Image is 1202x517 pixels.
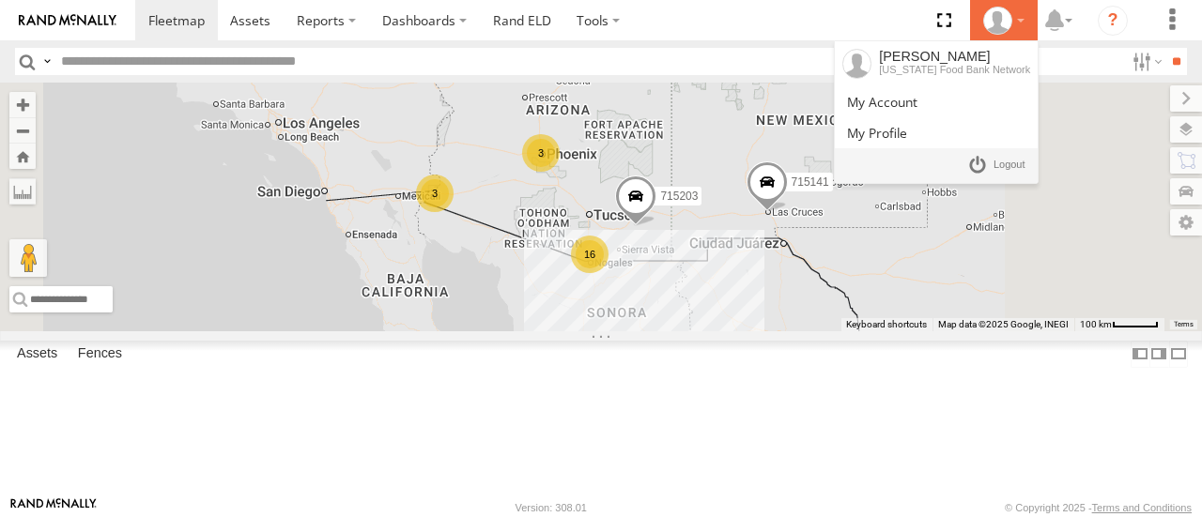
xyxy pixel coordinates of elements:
label: Map Settings [1170,209,1202,236]
span: 715141 [792,175,829,189]
label: Search Query [39,48,54,75]
button: Drag Pegman onto the map to open Street View [9,239,47,277]
label: Search Filter Options [1125,48,1165,75]
label: Assets [8,342,67,368]
img: rand-logo.svg [19,14,116,27]
div: © Copyright 2025 - [1005,502,1192,513]
button: Zoom out [9,117,36,144]
div: 16 [571,236,609,273]
label: Dock Summary Table to the Right [1149,341,1168,368]
label: Fences [69,342,131,368]
div: Andrea Barrios [977,7,1031,35]
div: 3 [416,175,454,212]
button: Map Scale: 100 km per 46 pixels [1074,318,1164,331]
div: [US_STATE] Food Bank Network [879,64,1030,75]
button: Zoom in [9,92,36,117]
a: Visit our Website [10,498,97,517]
div: 3 [522,134,560,172]
a: Terms and Conditions [1092,502,1192,513]
i: ? [1098,6,1128,36]
span: 100 km [1080,319,1112,329]
label: Measure [9,178,36,205]
a: Terms (opens in new tab) [1174,320,1194,327]
button: Keyboard shortcuts [846,318,927,331]
span: Map data ©2025 Google, INEGI [938,319,1069,329]
label: Dock Summary Table to the Left [1131,341,1149,368]
span: 715203 [660,190,698,203]
div: [PERSON_NAME] [879,49,1030,64]
div: Version: 308.01 [516,502,587,513]
label: Hide Summary Table [1169,341,1188,368]
button: Zoom Home [9,144,36,169]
